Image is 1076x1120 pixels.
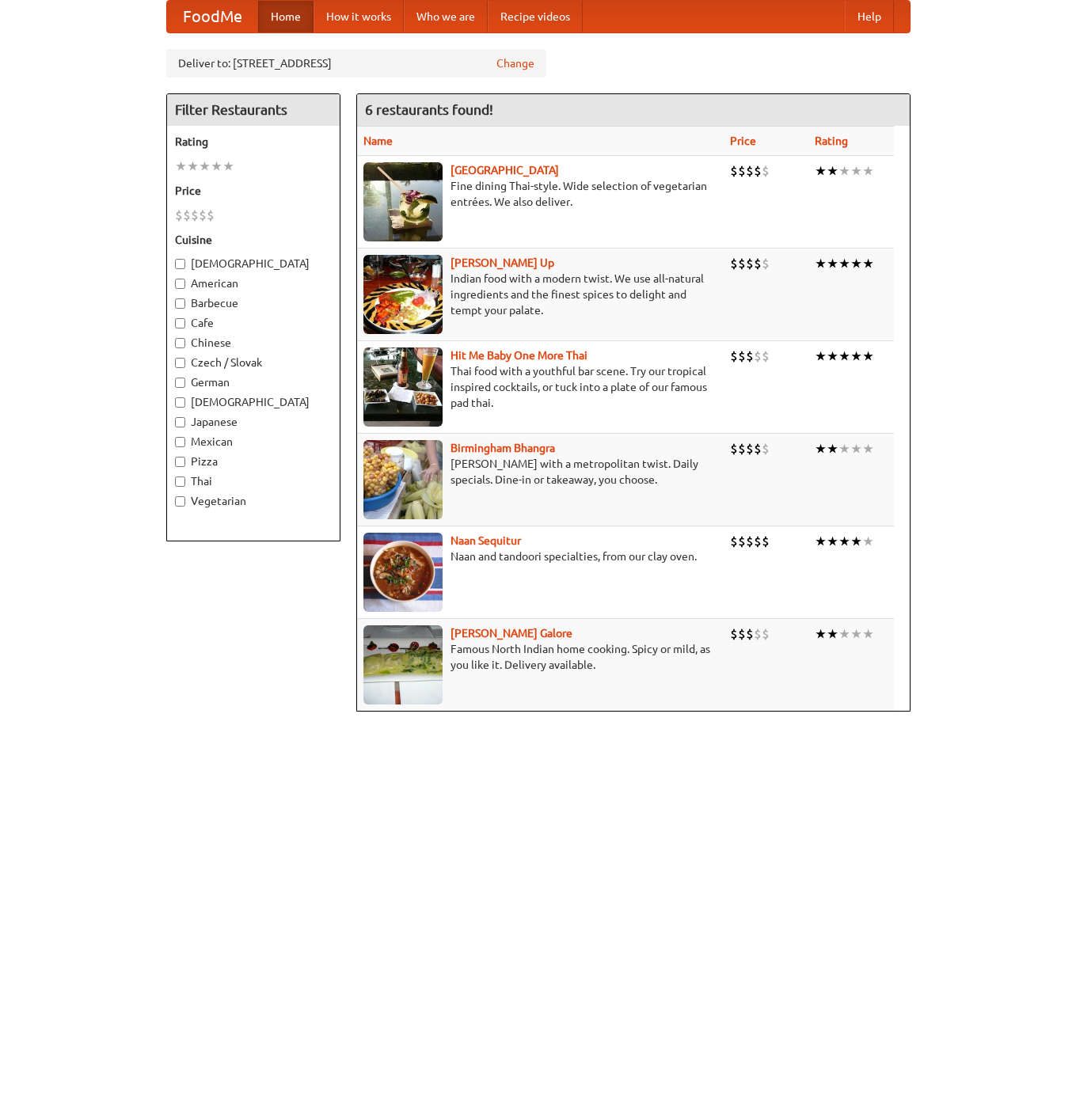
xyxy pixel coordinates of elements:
li: $ [191,207,199,224]
a: Who we are [404,1,488,32]
li: ★ [815,255,827,272]
a: Birmingham Bhangra [451,442,555,454]
a: How it works [314,1,404,32]
li: ★ [827,255,838,272]
li: $ [762,533,770,550]
b: [GEOGRAPHIC_DATA] [451,164,559,177]
li: ★ [815,625,827,643]
label: Pizza [175,454,332,469]
li: $ [730,625,738,643]
li: $ [754,255,762,272]
a: [PERSON_NAME] Galore [451,627,572,640]
li: ★ [222,158,234,175]
li: ★ [862,625,874,643]
p: Naan and tandoori specialties, from our clay oven. [363,549,718,564]
li: ★ [827,533,838,550]
li: $ [746,347,754,365]
li: $ [738,533,746,550]
label: [DEMOGRAPHIC_DATA] [175,256,332,271]
h4: Filter Restaurants [167,94,340,126]
li: ★ [815,440,827,457]
li: $ [183,207,191,224]
a: Price [730,135,756,147]
label: Vegetarian [175,493,332,509]
label: Czech / Slovak [175,355,332,370]
li: ★ [862,440,874,457]
li: $ [730,533,738,550]
a: [PERSON_NAME] Up [451,256,554,269]
a: Help [845,1,894,32]
p: Fine dining Thai-style. Wide selection of vegetarian entrées. We also deliver. [363,178,718,210]
li: $ [738,255,746,272]
li: ★ [827,347,838,365]
input: Thai [175,476,185,487]
input: Czech / Slovak [175,358,185,368]
li: ★ [815,162,827,180]
img: naansequitur.jpg [363,533,443,612]
h5: Cuisine [175,232,332,248]
li: $ [762,255,770,272]
label: German [175,374,332,390]
label: Chinese [175,335,332,351]
li: $ [754,347,762,365]
li: ★ [838,533,850,550]
a: Rating [815,135,848,147]
b: Naan Sequitur [451,534,521,547]
li: $ [730,162,738,180]
li: ★ [815,533,827,550]
li: ★ [838,347,850,365]
input: Cafe [175,318,185,328]
li: ★ [862,255,874,272]
input: Vegetarian [175,496,185,507]
li: $ [730,255,738,272]
li: $ [762,625,770,643]
li: ★ [187,158,199,175]
img: satay.jpg [363,162,443,241]
li: $ [762,162,770,180]
li: ★ [850,533,862,550]
img: bhangra.jpg [363,440,443,519]
a: Name [363,135,393,147]
h5: Price [175,183,332,199]
li: ★ [850,162,862,180]
li: ★ [838,255,850,272]
p: Famous North Indian home cooking. Spicy or mild, as you like it. Delivery available. [363,641,718,673]
li: ★ [827,162,838,180]
p: Thai food with a youthful bar scene. Try our tropical inspired cocktails, or tuck into a plate of... [363,363,718,411]
li: ★ [211,158,222,175]
a: FoodMe [167,1,258,32]
li: ★ [815,347,827,365]
li: ★ [850,440,862,457]
li: $ [738,625,746,643]
label: Japanese [175,414,332,430]
p: [PERSON_NAME] with a metropolitan twist. Daily specials. Dine-in or takeaway, you choose. [363,456,718,488]
li: $ [207,207,215,224]
input: German [175,378,185,388]
li: ★ [862,162,874,180]
img: currygalore.jpg [363,625,443,704]
input: [DEMOGRAPHIC_DATA] [175,259,185,269]
input: Pizza [175,457,185,467]
li: $ [746,255,754,272]
label: Mexican [175,434,332,450]
label: [DEMOGRAPHIC_DATA] [175,394,332,410]
img: curryup.jpg [363,255,443,334]
img: babythai.jpg [363,347,443,427]
li: ★ [862,347,874,365]
label: American [175,275,332,291]
h5: Rating [175,134,332,150]
li: $ [746,625,754,643]
li: ★ [199,158,211,175]
li: ★ [838,625,850,643]
input: [DEMOGRAPHIC_DATA] [175,397,185,408]
li: $ [754,533,762,550]
li: ★ [827,440,838,457]
li: $ [175,207,183,224]
a: Hit Me Baby One More Thai [451,349,587,362]
div: Deliver to: [STREET_ADDRESS] [166,49,546,78]
li: ★ [850,625,862,643]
